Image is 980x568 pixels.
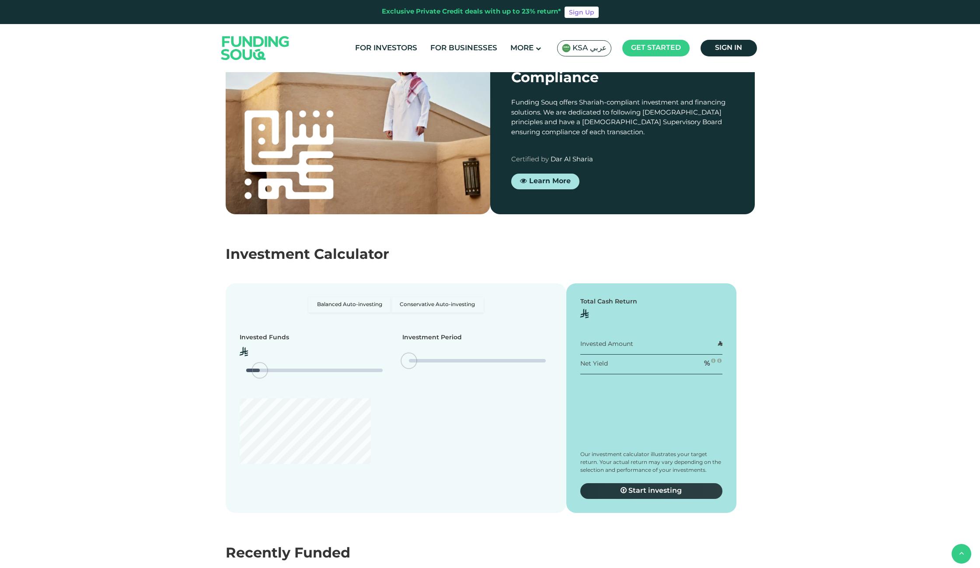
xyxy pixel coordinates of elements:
span: ʢ [580,308,589,321]
img: Logo [213,26,298,70]
div: Funding Souq offers Shariah-compliant investment and financing solutions. We are dedicated to fol... [511,98,734,137]
tc-range-slider: amount slider [246,369,383,372]
i: 10 forecasted net yield ~ 19.6% IRR [717,358,722,363]
span: ʢ [240,346,248,359]
a: Start investing [580,483,723,499]
button: back [952,544,971,564]
span: Get started [631,45,681,51]
span: Sign in [715,45,742,51]
i: 15 forecasted net yield ~ 23% IRR [711,358,715,363]
span: Calculator [314,248,389,262]
a: Learn More [511,174,579,189]
span: More [510,45,534,52]
span: Investment [226,248,310,262]
span: Learn More [529,178,571,185]
label: Balanced Auto-investing [308,297,391,313]
div: Invested Amount [580,340,633,349]
span: ʢ [718,341,722,347]
a: Sign in [701,40,757,56]
span: % [704,360,710,367]
div: Exclusive Private Credit deals with up to 23% return* [382,7,561,17]
div: Basic radio toggle button group [308,297,484,313]
span: Certified by [511,157,549,163]
a: Sign Up [565,7,599,18]
div: Investment Period [402,333,462,342]
a: For Businesses [428,41,499,56]
span: KSA عربي [572,43,607,53]
img: SA Flag [562,44,571,52]
span: Recently Funded [226,547,350,561]
span: Dar Al Sharia [551,157,593,163]
div: Invested Funds [240,333,289,342]
span: Start investing [628,488,682,494]
span: Our investment calculator illustrates your target return. Your actual return may vary depending o... [580,452,721,473]
span: Net Yield [580,361,608,367]
label: Conservative Auto-investing [391,297,484,313]
img: shariah-img [226,26,490,214]
div: Total Cash Return [580,297,723,307]
a: For Investors [353,41,419,56]
tc-range-slider: date slider [409,359,546,362]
